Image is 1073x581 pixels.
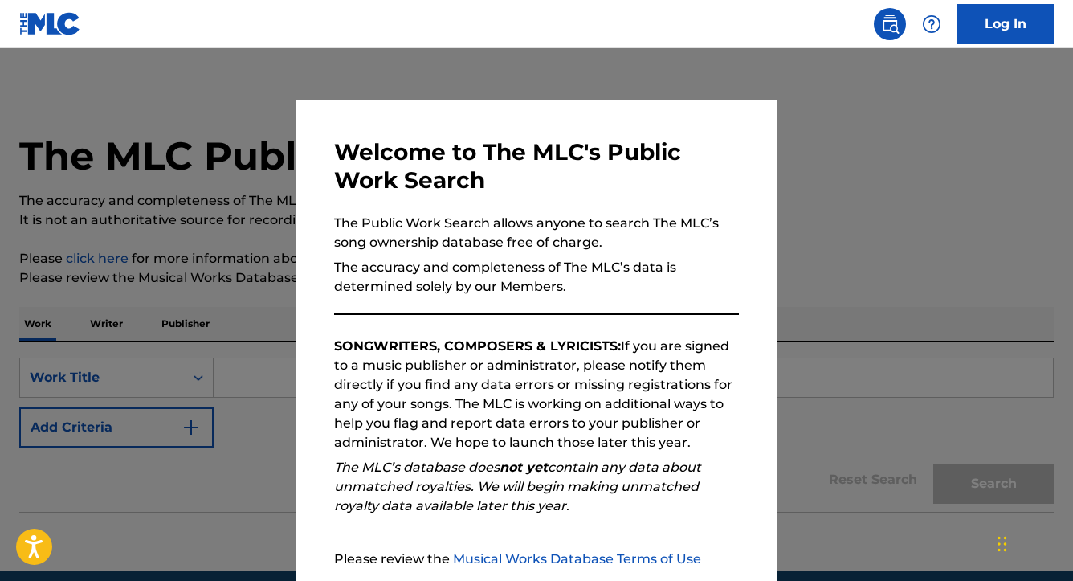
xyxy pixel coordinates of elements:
[993,504,1073,581] iframe: Chat Widget
[922,14,941,34] img: help
[500,460,548,475] strong: not yet
[453,551,701,567] a: Musical Works Database Terms of Use
[334,258,739,297] p: The accuracy and completeness of The MLC’s data is determined solely by our Members.
[957,4,1054,44] a: Log In
[334,550,739,569] p: Please review the
[334,138,739,194] h3: Welcome to The MLC's Public Work Search
[880,14,900,34] img: search
[19,12,81,35] img: MLC Logo
[334,338,621,354] strong: SONGWRITERS, COMPOSERS & LYRICISTS:
[334,337,739,452] p: If you are signed to a music publisher or administrator, please notify them directly if you find ...
[874,8,906,40] a: Public Search
[334,214,739,252] p: The Public Work Search allows anyone to search The MLC’s song ownership database free of charge.
[916,8,948,40] div: Help
[998,520,1007,568] div: Drag
[334,460,701,513] em: The MLC’s database does contain any data about unmatched royalties. We will begin making unmatche...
